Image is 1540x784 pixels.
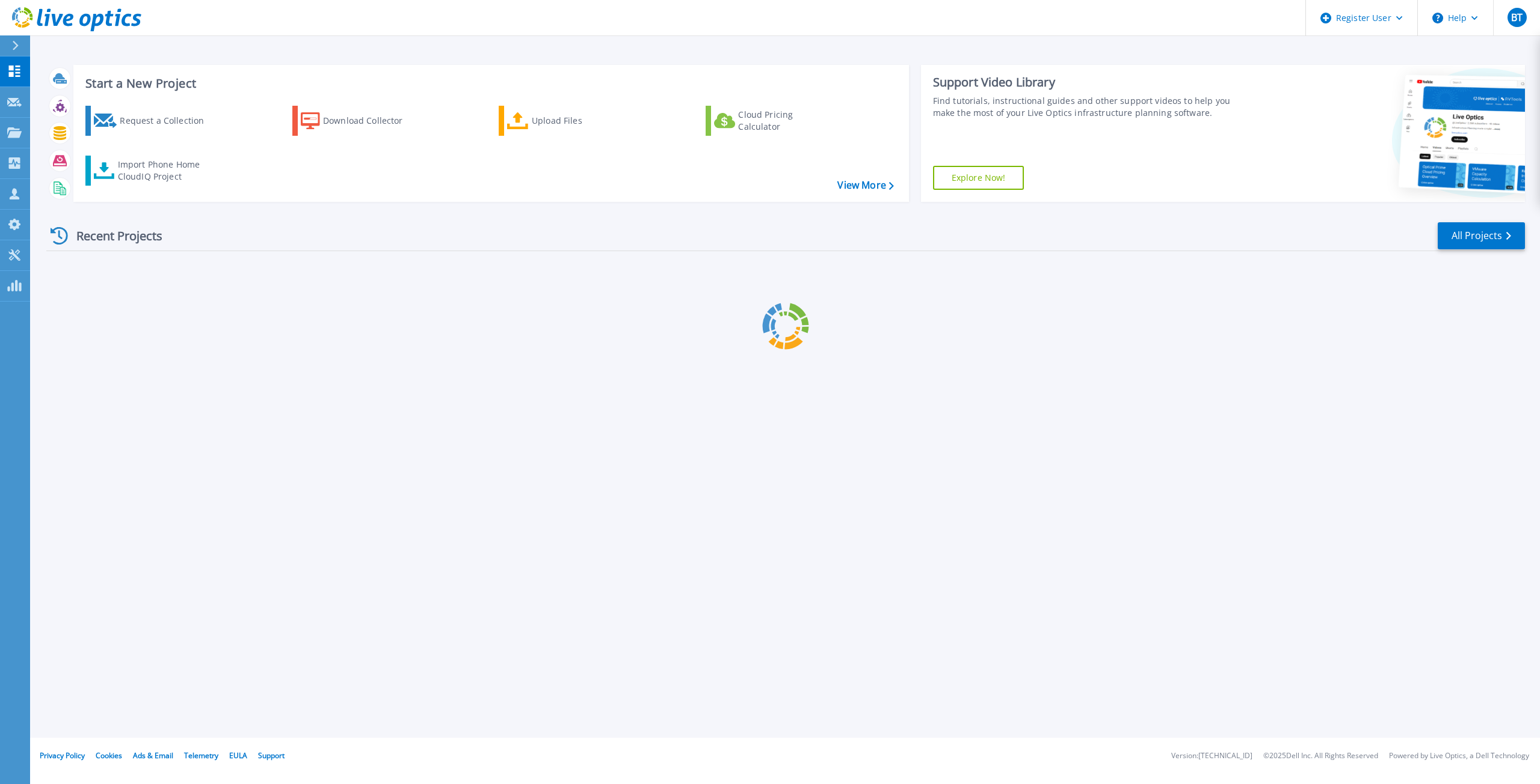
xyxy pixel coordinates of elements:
a: Telemetry [184,750,218,761]
div: Import Phone Home CloudIQ Project [118,159,212,183]
li: Powered by Live Optics, a Dell Technology [1389,752,1529,760]
a: Cloud Pricing Calculator [706,106,840,136]
div: Download Collector [323,109,419,133]
div: Upload Files [532,109,628,133]
a: EULA [229,750,247,761]
span: BT [1511,13,1523,22]
a: Explore Now! [933,166,1024,190]
a: Support [258,750,285,761]
div: Find tutorials, instructional guides and other support videos to help you make the most of your L... [933,95,1245,119]
a: Ads & Email [133,750,173,761]
h3: Start a New Project [85,77,893,90]
a: Request a Collection [85,106,220,136]
div: Cloud Pricing Calculator [738,109,834,133]
li: © 2025 Dell Inc. All Rights Reserved [1263,752,1378,760]
a: View More [837,180,893,191]
li: Version: [TECHNICAL_ID] [1171,752,1252,760]
div: Support Video Library [933,74,1245,90]
div: Recent Projects [46,221,179,251]
a: All Projects [1438,222,1525,249]
a: Cookies [96,750,122,761]
a: Download Collector [292,106,427,136]
div: Request a Collection [120,109,216,133]
a: Privacy Policy [40,750,85,761]
a: Upload Files [499,106,633,136]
